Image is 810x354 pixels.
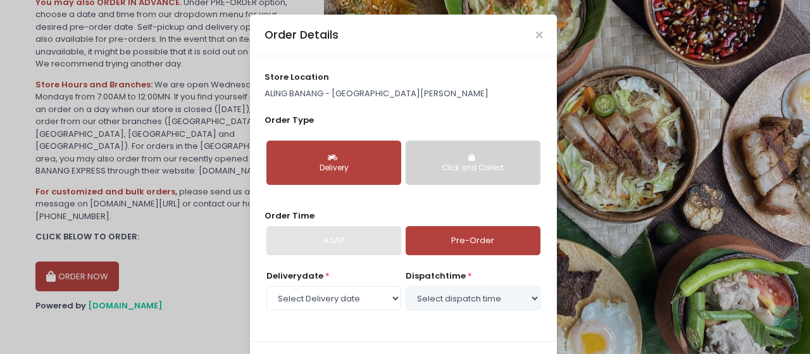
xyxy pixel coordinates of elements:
[266,141,401,185] button: Delivery
[266,270,323,282] span: Delivery date
[406,141,540,185] button: Click and Collect
[265,87,543,100] p: ALING BANANG - [GEOGRAPHIC_DATA][PERSON_NAME]
[406,270,466,282] span: dispatch time
[406,226,540,255] a: Pre-Order
[414,163,532,174] div: Click and Collect
[265,114,314,126] span: Order Type
[265,71,329,83] span: store location
[265,210,315,222] span: Order Time
[275,163,392,174] div: Delivery
[265,27,339,43] div: Order Details
[536,32,542,38] button: Close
